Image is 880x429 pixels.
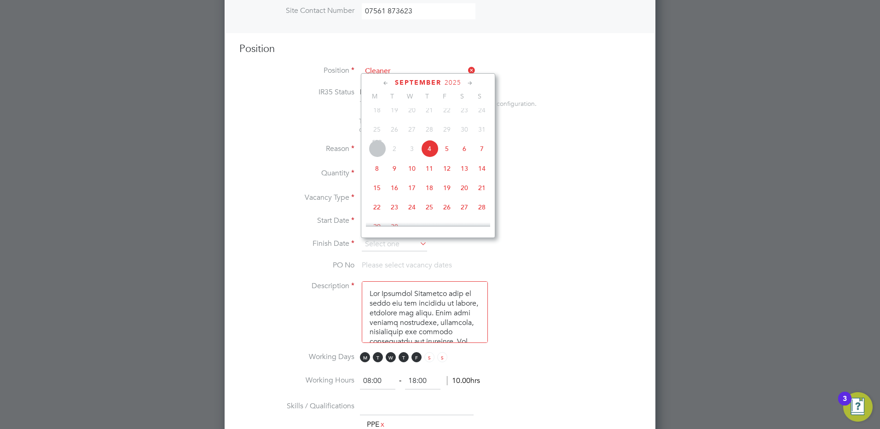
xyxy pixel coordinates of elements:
span: 20 [403,101,421,119]
label: Quantity [239,168,354,178]
span: 21 [421,101,438,119]
span: T [383,92,401,100]
button: Open Resource Center, 3 new notifications [843,392,873,422]
label: Position [239,66,354,75]
span: 27 [403,121,421,138]
div: This feature can be enabled under this client's configuration. [360,97,537,108]
span: 17 [403,179,421,197]
span: 26 [386,121,403,138]
span: 10.00hrs [447,376,480,385]
span: 22 [368,198,386,216]
span: 9 [386,160,403,177]
span: W [386,352,396,362]
label: PO No [239,261,354,270]
label: Start Date [239,216,354,226]
span: 24 [473,101,491,119]
span: F [436,92,453,100]
span: T [373,352,383,362]
span: 18 [421,179,438,197]
span: T [399,352,409,362]
span: 14 [473,160,491,177]
span: 4 [421,140,438,157]
span: 15 [368,179,386,197]
span: 25 [421,198,438,216]
span: 25 [368,121,386,138]
span: W [401,92,418,100]
span: M [366,92,383,100]
span: 29 [438,121,456,138]
span: 10 [403,160,421,177]
input: Search for... [362,64,475,78]
label: IR35 Status [239,87,354,97]
label: Working Days [239,352,354,362]
span: 2 [386,140,403,157]
label: Reason [239,144,354,154]
span: 19 [438,179,456,197]
span: 29 [368,218,386,235]
span: 27 [456,198,473,216]
h3: Position [239,42,641,56]
span: ‐ [397,376,403,385]
span: 26 [438,198,456,216]
span: 5 [438,140,456,157]
span: Disabled for this client. [360,87,435,97]
label: Vacancy Type [239,193,354,203]
input: Select one [362,238,427,251]
span: S [471,92,488,100]
div: 3 [843,399,847,411]
span: 12 [438,160,456,177]
span: 3 [403,140,421,157]
span: S [453,92,471,100]
span: 23 [456,101,473,119]
label: Description [239,281,354,291]
span: 1 [368,140,386,157]
span: 23 [386,198,403,216]
span: 28 [421,121,438,138]
span: 13 [456,160,473,177]
span: The status determination for this position can be updated after creating the vacancy [359,117,483,133]
label: Skills / Qualifications [239,401,354,411]
span: 6 [456,140,473,157]
span: 31 [473,121,491,138]
label: Site Contact Number [239,6,354,16]
span: 18 [368,101,386,119]
span: 24 [403,198,421,216]
span: 7 [473,140,491,157]
span: September [395,79,441,87]
span: 28 [473,198,491,216]
span: 21 [473,179,491,197]
span: 30 [386,218,403,235]
span: 19 [386,101,403,119]
label: Finish Date [239,239,354,249]
span: F [411,352,422,362]
span: T [418,92,436,100]
span: 2025 [445,79,461,87]
span: 11 [421,160,438,177]
span: S [437,352,447,362]
span: 30 [456,121,473,138]
span: 8 [368,160,386,177]
input: 08:00 [360,373,395,389]
span: S [424,352,434,362]
span: 20 [456,179,473,197]
span: Please select vacancy dates [362,261,452,270]
span: M [360,352,370,362]
input: 17:00 [405,373,440,389]
span: 16 [386,179,403,197]
label: Working Hours [239,376,354,385]
span: 22 [438,101,456,119]
span: Sep [368,140,386,145]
